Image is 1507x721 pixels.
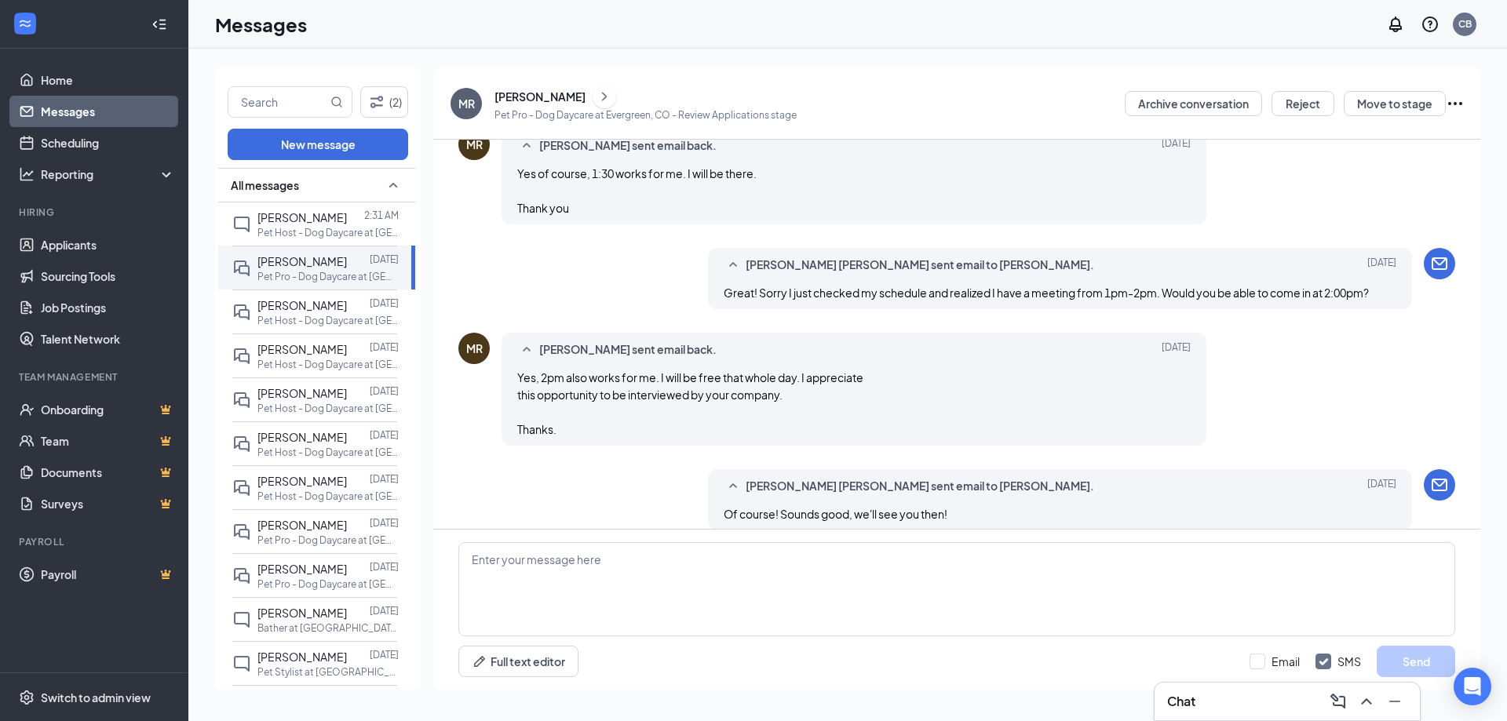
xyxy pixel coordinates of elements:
a: Scheduling [41,127,175,158]
svg: DoubleChat [232,479,251,497]
p: Pet Pro - Dog Daycare at [GEOGRAPHIC_DATA], [GEOGRAPHIC_DATA] [257,270,399,283]
div: MR [458,96,475,111]
button: New message [228,129,408,160]
svg: Collapse [151,16,167,32]
a: Talent Network [41,323,175,355]
span: [PERSON_NAME] [257,210,347,224]
span: [PERSON_NAME] [257,518,347,532]
svg: SmallChevronUp [724,477,743,496]
a: TeamCrown [41,425,175,457]
p: [DATE] [370,297,399,310]
p: Pet Host - Dog Daycare at [GEOGRAPHIC_DATA], [GEOGRAPHIC_DATA] [257,490,399,503]
svg: MagnifyingGlass [330,96,343,108]
p: [DATE] [370,472,399,486]
svg: Email [1430,254,1449,273]
p: Pet Host - Dog Daycare at [GEOGRAPHIC_DATA], [GEOGRAPHIC_DATA] [257,358,399,371]
div: [PERSON_NAME] [494,89,586,104]
button: Filter (2) [360,86,408,118]
svg: ComposeMessage [1329,692,1348,711]
svg: DoubleChat [232,435,251,453]
button: ComposeMessage [1326,689,1351,714]
span: [DATE] [1162,340,1191,359]
span: Yes, 2pm also works for me. I will be free that whole day. I appreciate this opportunity to be in... [517,370,863,436]
span: [PERSON_NAME] [257,606,347,620]
svg: Notifications [1386,15,1405,34]
button: ChevronUp [1354,689,1379,714]
svg: Email [1430,475,1449,494]
p: [DATE] [370,253,399,266]
p: Pet Host - Dog Daycare at [GEOGRAPHIC_DATA], [GEOGRAPHIC_DATA] [257,314,399,327]
p: 2:31 AM [364,209,399,222]
span: [DATE] [1367,477,1396,496]
p: [DATE] [370,648,399,661]
svg: Ellipses [1446,94,1465,113]
svg: SmallChevronUp [384,176,403,195]
svg: DoubleChat [232,523,251,541]
a: Applicants [41,229,175,260]
button: Minimize [1382,689,1407,714]
a: OnboardingCrown [41,394,175,425]
span: [PERSON_NAME] [257,298,347,312]
a: Job Postings [41,292,175,323]
span: Yes of course, 1:30 works for me. I will be there. Thank you [517,166,757,215]
span: Of course! Sounds good, we'll see you then! [724,507,947,521]
h3: Chat [1167,693,1195,710]
button: Send [1377,646,1455,677]
button: Reject [1272,91,1334,116]
span: [PERSON_NAME] [257,254,347,268]
div: MR [466,137,483,152]
span: [DATE] [1367,256,1396,275]
svg: ChatInactive [232,610,251,629]
svg: Analysis [19,166,35,182]
p: [DATE] [370,604,399,617]
span: [PERSON_NAME] [257,430,347,444]
a: SurveysCrown [41,488,175,519]
span: [PERSON_NAME] [257,474,347,488]
input: Search [228,87,327,117]
svg: DoubleChat [232,391,251,410]
svg: ChevronRight [597,87,612,106]
svg: Pen [472,654,487,669]
svg: ChatInactive [232,654,251,673]
svg: SmallChevronUp [517,137,536,155]
svg: QuestionInfo [1421,15,1439,34]
span: [PERSON_NAME] [PERSON_NAME] sent email to [PERSON_NAME]. [746,477,1094,496]
span: Great! Sorry I just checked my schedule and realized I have a meeting from 1pm-2pm. Would you be ... [724,286,1369,300]
span: [PERSON_NAME] [257,562,347,576]
div: CB [1458,17,1472,31]
p: Bather at [GEOGRAPHIC_DATA], [GEOGRAPHIC_DATA] [257,621,399,635]
svg: SmallChevronUp [724,256,743,275]
div: Switch to admin view [41,690,151,705]
p: [DATE] [370,560,399,574]
div: MR [466,340,483,356]
a: Home [41,64,175,96]
span: [PERSON_NAME] [PERSON_NAME] sent email to [PERSON_NAME]. [746,256,1094,275]
p: Pet Pro - Dog Daycare at Evergreen, CO - Review Applications stage [494,108,797,122]
svg: ChatInactive [232,215,251,234]
div: Payroll [19,535,172,548]
svg: Settings [19,690,35,705]
h1: Messages [215,11,307,38]
svg: WorkstreamLogo [17,16,33,31]
svg: DoubleChat [232,303,251,322]
span: [PERSON_NAME] [257,650,347,664]
p: Pet Host - Dog Daycare at [GEOGRAPHIC_DATA], [GEOGRAPHIC_DATA] [257,226,399,239]
p: Pet Host - Dog Daycare at [GEOGRAPHIC_DATA], [GEOGRAPHIC_DATA] [257,402,399,415]
div: Reporting [41,166,176,182]
a: Messages [41,96,175,127]
p: Pet Pro - Dog Daycare at [GEOGRAPHIC_DATA], [GEOGRAPHIC_DATA] [257,577,399,591]
button: Archive conversation [1125,91,1262,116]
p: Pet Stylist at [GEOGRAPHIC_DATA], CO [257,665,399,679]
svg: DoubleChat [232,259,251,278]
svg: Filter [367,93,386,111]
svg: DoubleChat [232,566,251,585]
span: [DATE] [1162,137,1191,155]
p: [DATE] [370,516,399,530]
svg: ChevronUp [1357,692,1376,711]
svg: Minimize [1385,692,1404,711]
span: [PERSON_NAME] [257,386,347,400]
button: Move to stage [1344,91,1446,116]
span: [PERSON_NAME] [257,342,347,356]
div: Open Intercom Messenger [1454,668,1491,705]
a: PayrollCrown [41,559,175,590]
